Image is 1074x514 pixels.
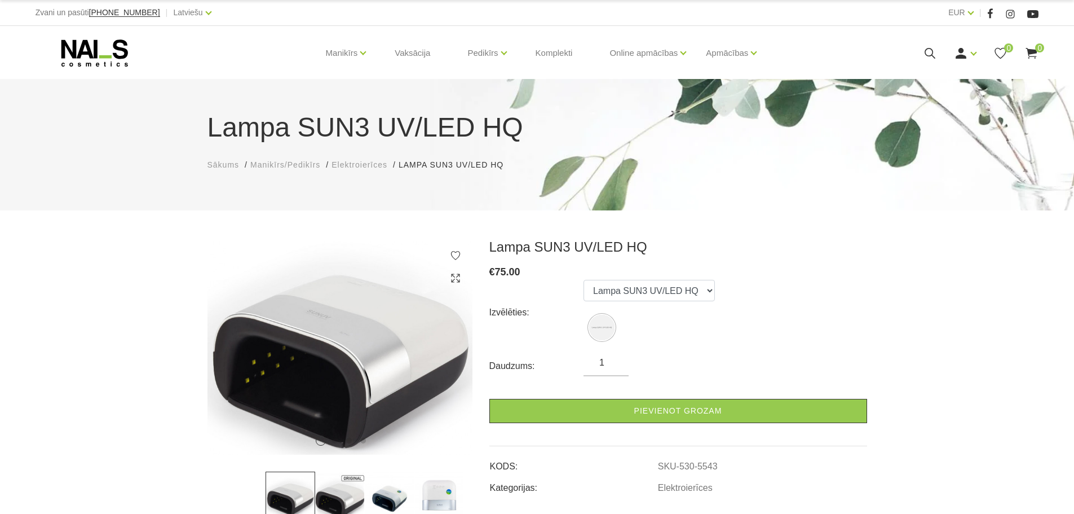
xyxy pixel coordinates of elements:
[326,30,358,76] a: Manikīrs
[979,6,982,20] span: |
[527,26,582,80] a: Komplekti
[316,436,326,446] button: 1 of 4
[36,6,160,20] div: Zvani un pasūti
[489,452,657,473] td: KODS:
[1024,46,1038,60] a: 0
[386,26,439,80] a: Vaksācija
[489,304,584,322] div: Izvēlēties:
[495,266,520,278] span: 75.00
[489,357,584,375] div: Daudzums:
[489,473,657,495] td: Kategorijas:
[489,399,867,423] a: Pievienot grozam
[207,160,240,169] span: Sākums
[489,239,867,256] h3: Lampa SUN3 UV/LED HQ
[706,30,748,76] a: Apmācības
[399,159,515,171] li: Lampa SUN3 UV/LED HQ
[993,46,1007,60] a: 0
[1035,43,1044,52] span: 0
[207,239,472,455] img: ...
[332,160,387,169] span: Elektroierīces
[89,8,160,17] a: [PHONE_NUMBER]
[174,6,203,19] a: Latviešu
[489,266,495,278] span: €
[589,315,615,340] img: Lampa SUN3 UV/LED HQ
[166,6,168,20] span: |
[360,438,366,443] button: 4 of 4
[467,30,498,76] a: Pedikīrs
[1004,43,1013,52] span: 0
[250,160,320,169] span: Manikīrs/Pedikīrs
[346,438,352,443] button: 3 of 4
[658,462,718,472] a: SKU-530-5543
[658,483,713,493] a: Elektroierīces
[332,438,338,443] button: 2 of 4
[948,6,965,19] a: EUR
[207,107,867,148] h1: Lampa SUN3 UV/LED HQ
[207,159,240,171] a: Sākums
[332,159,387,171] a: Elektroierīces
[609,30,678,76] a: Online apmācības
[250,159,320,171] a: Manikīrs/Pedikīrs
